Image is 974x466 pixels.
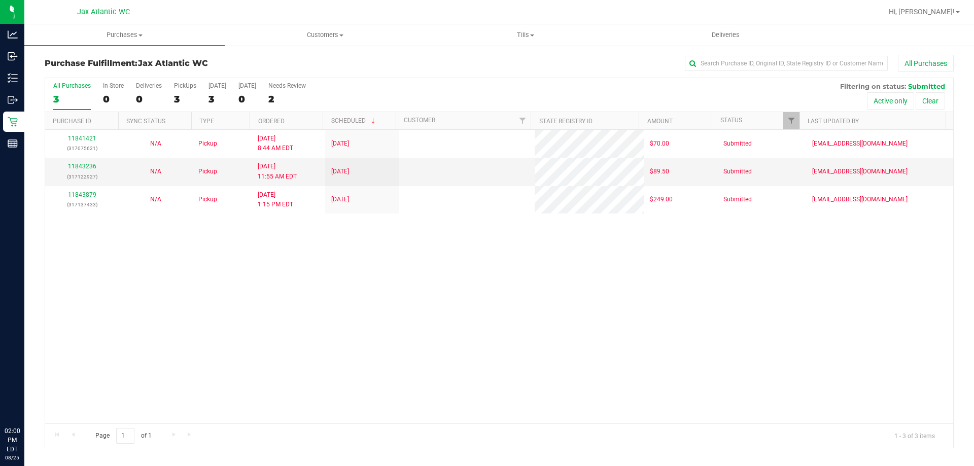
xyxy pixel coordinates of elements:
[898,55,954,72] button: All Purchases
[103,82,124,89] div: In Store
[625,24,826,46] a: Deliveries
[5,454,20,461] p: 08/25
[174,82,196,89] div: PickUps
[150,139,161,149] button: N/A
[24,30,225,40] span: Purchases
[10,385,41,415] iframe: Resource center
[208,82,226,89] div: [DATE]
[68,191,96,198] a: 11843879
[783,112,799,129] a: Filter
[126,118,165,125] a: Sync Status
[908,82,945,90] span: Submitted
[268,82,306,89] div: Needs Review
[8,95,18,105] inline-svg: Outbound
[198,167,217,176] span: Pickup
[150,168,161,175] span: Not Applicable
[225,30,425,40] span: Customers
[238,82,256,89] div: [DATE]
[174,93,196,105] div: 3
[136,93,162,105] div: 0
[136,82,162,89] div: Deliveries
[808,118,859,125] a: Last Updated By
[238,93,256,105] div: 0
[53,93,91,105] div: 3
[650,139,669,149] span: $70.00
[77,8,130,16] span: Jax Atlantic WC
[68,163,96,170] a: 11843236
[426,30,625,40] span: Tills
[87,428,160,444] span: Page of 1
[53,118,91,125] a: Purchase ID
[45,59,347,68] h3: Purchase Fulfillment:
[647,118,673,125] a: Amount
[539,118,593,125] a: State Registry ID
[208,93,226,105] div: 3
[889,8,955,16] span: Hi, [PERSON_NAME]!
[258,190,293,209] span: [DATE] 1:15 PM EDT
[425,24,625,46] a: Tills
[867,92,914,110] button: Active only
[723,195,752,204] span: Submitted
[331,139,349,149] span: [DATE]
[5,426,20,454] p: 02:00 PM EDT
[150,196,161,203] span: Not Applicable
[150,195,161,204] button: N/A
[116,428,134,444] input: 1
[812,195,908,204] span: [EMAIL_ADDRESS][DOMAIN_NAME]
[331,167,349,176] span: [DATE]
[258,134,293,153] span: [DATE] 8:44 AM EDT
[138,58,208,68] span: Jax Atlantic WC
[198,195,217,204] span: Pickup
[404,117,435,124] a: Customer
[720,117,742,124] a: Status
[8,117,18,127] inline-svg: Retail
[103,93,124,105] div: 0
[685,56,888,71] input: Search Purchase ID, Original ID, State Registry ID or Customer Name...
[698,30,753,40] span: Deliveries
[840,82,906,90] span: Filtering on status:
[51,200,113,209] p: (317137433)
[68,135,96,142] a: 11841421
[24,24,225,46] a: Purchases
[258,162,297,181] span: [DATE] 11:55 AM EDT
[916,92,945,110] button: Clear
[886,428,943,443] span: 1 - 3 of 3 items
[150,167,161,176] button: N/A
[8,73,18,83] inline-svg: Inventory
[268,93,306,105] div: 2
[8,51,18,61] inline-svg: Inbound
[723,167,752,176] span: Submitted
[331,195,349,204] span: [DATE]
[514,112,531,129] a: Filter
[812,167,908,176] span: [EMAIL_ADDRESS][DOMAIN_NAME]
[51,172,113,182] p: (317122927)
[225,24,425,46] a: Customers
[150,140,161,147] span: Not Applicable
[812,139,908,149] span: [EMAIL_ADDRESS][DOMAIN_NAME]
[51,144,113,153] p: (317075621)
[8,138,18,149] inline-svg: Reports
[53,82,91,89] div: All Purchases
[199,118,214,125] a: Type
[8,29,18,40] inline-svg: Analytics
[723,139,752,149] span: Submitted
[258,118,285,125] a: Ordered
[198,139,217,149] span: Pickup
[650,195,673,204] span: $249.00
[650,167,669,176] span: $89.50
[331,117,377,124] a: Scheduled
